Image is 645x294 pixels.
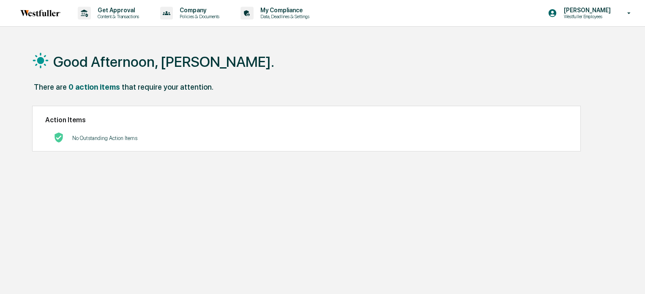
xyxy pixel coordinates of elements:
[254,7,314,14] p: My Compliance
[53,53,274,70] h1: Good Afternoon, [PERSON_NAME].
[72,135,137,141] p: No Outstanding Action Items
[254,14,314,19] p: Data, Deadlines & Settings
[34,82,67,91] div: There are
[45,116,568,124] h2: Action Items
[557,7,615,14] p: [PERSON_NAME]
[20,10,61,16] img: logo
[173,7,224,14] p: Company
[557,14,615,19] p: Westfuller Employees
[91,7,143,14] p: Get Approval
[68,82,120,91] div: 0 action items
[122,82,213,91] div: that require your attention.
[91,14,143,19] p: Content & Transactions
[173,14,224,19] p: Policies & Documents
[54,132,64,143] img: No Actions logo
